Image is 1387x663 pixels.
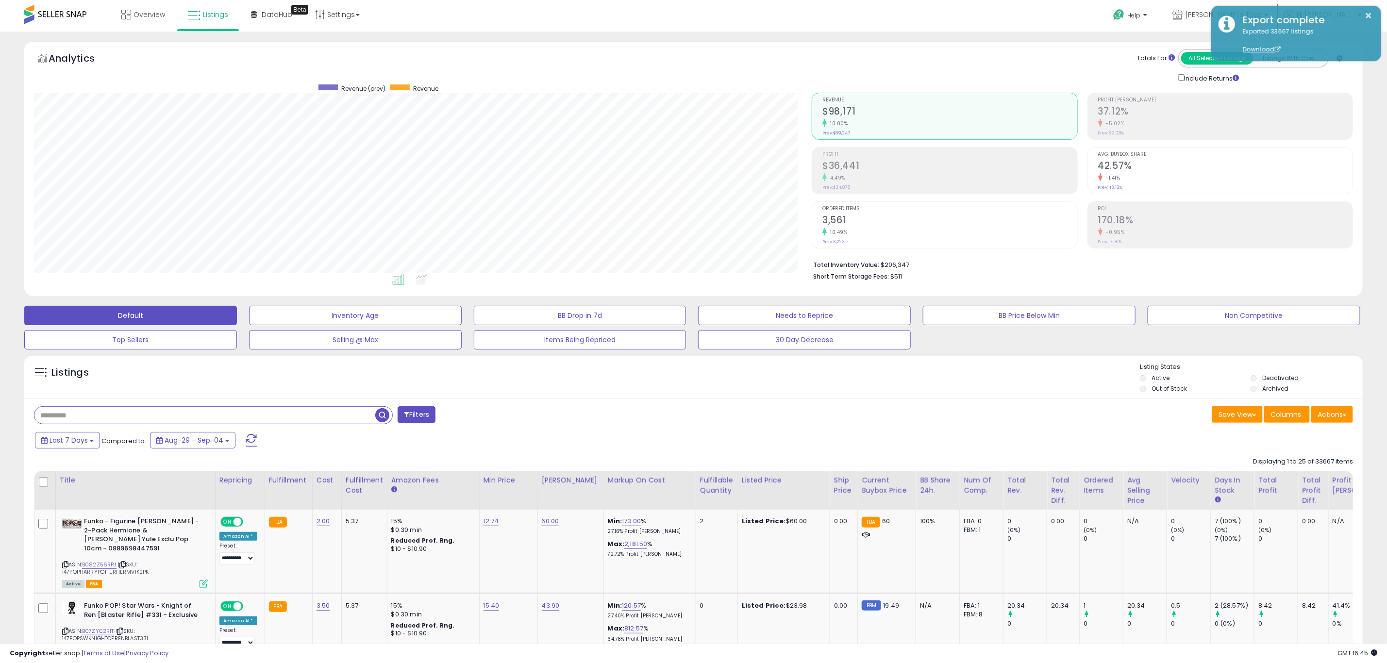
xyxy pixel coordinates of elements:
[862,600,881,611] small: FBM
[813,272,889,281] b: Short Term Storage Fees:
[1098,160,1353,173] h2: 42.57%
[86,580,102,588] span: FBA
[346,517,380,526] div: 5.37
[221,602,234,611] span: ON
[62,517,82,530] img: 41JgHdsdSML._SL40_.jpg
[608,517,688,535] div: %
[1137,54,1175,63] div: Totals For
[608,539,625,548] b: Max:
[822,152,1077,157] span: Profit
[262,10,292,19] span: DataHub
[1236,13,1374,27] div: Export complete
[1127,601,1167,610] div: 20.34
[1007,475,1043,496] div: Total Rev.
[1098,215,1353,228] h2: 170.18%
[291,5,308,15] div: Tooltip anchor
[1084,601,1123,610] div: 1
[742,517,822,526] div: $60.00
[242,602,257,611] span: OFF
[24,306,237,325] button: Default
[1215,619,1254,628] div: 0 (0%)
[1185,10,1262,19] span: [PERSON_NAME]'s Toys
[834,601,850,610] div: 0.00
[1270,410,1301,419] span: Columns
[542,475,600,485] div: [PERSON_NAME]
[1127,619,1167,628] div: 0
[1302,517,1321,526] div: 0.00
[1311,406,1353,423] button: Actions
[1333,517,1387,526] div: N/A
[1148,306,1360,325] button: Non Competitive
[1171,72,1251,83] div: Include Returns
[391,536,455,545] b: Reduced Prof. Rng.
[84,517,202,555] b: Funko - Figurine [PERSON_NAME] - 2-Pack Hermione & [PERSON_NAME] Yule Exclu Pop 10cm - 0889698447591
[1007,517,1047,526] div: 0
[624,539,647,549] a: 2,181.50
[884,601,900,610] span: 19.49
[1051,517,1072,526] div: 0.00
[742,601,786,610] b: Listed Price:
[1258,619,1298,628] div: 0
[49,51,114,67] h5: Analytics
[542,601,560,611] a: 43.90
[608,528,688,535] p: 27.16% Profit [PERSON_NAME]
[822,130,850,136] small: Prev: $89,247
[1113,9,1125,21] i: Get Help
[964,526,996,534] div: FBM: 1
[62,627,149,642] span: | SKU: 147POPSWKNIGHTOFRENBLAST331
[920,475,955,496] div: BB Share 24h.
[269,601,287,612] small: FBA
[1098,152,1353,157] span: Avg. Buybox Share
[698,306,911,325] button: Needs to Reprice
[1253,457,1353,466] div: Displaying 1 to 25 of 33667 items
[346,475,383,496] div: Fulfillment Cost
[317,516,330,526] a: 2.00
[1098,184,1122,190] small: Prev: 43.18%
[834,517,850,526] div: 0.00
[622,601,641,611] a: 120.57
[391,621,455,630] b: Reduced Prof. Rng.
[221,518,234,526] span: ON
[923,306,1136,325] button: BB Price Below Min
[1212,406,1263,423] button: Save View
[742,475,826,485] div: Listed Price
[60,475,211,485] div: Title
[317,601,330,611] a: 3.50
[1215,534,1254,543] div: 7 (100%)
[700,517,730,526] div: 2
[249,330,462,349] button: Selling @ Max
[269,517,287,528] small: FBA
[827,174,845,182] small: 4.49%
[1264,406,1310,423] button: Columns
[1258,526,1272,534] small: (0%)
[813,261,879,269] b: Total Inventory Value:
[827,229,847,236] small: 10.49%
[391,630,472,638] div: $10 - $10.90
[1258,517,1298,526] div: 0
[1152,374,1170,382] label: Active
[474,330,686,349] button: Items Being Repriced
[1215,475,1250,496] div: Days In Stock
[1084,517,1123,526] div: 0
[920,517,952,526] div: 100%
[35,432,100,448] button: Last 7 Days
[219,627,257,648] div: Preset:
[822,184,850,190] small: Prev: $34,875
[862,475,912,496] div: Current Buybox Price
[603,471,696,510] th: The percentage added to the cost of goods (COGS) that forms the calculator for Min & Max prices.
[542,516,559,526] a: 60.00
[813,258,1346,270] li: $206,347
[608,613,688,619] p: 27.40% Profit [PERSON_NAME]
[1098,106,1353,119] h2: 37.12%
[62,580,84,588] span: All listings currently available for purchase on Amazon
[742,516,786,526] b: Listed Price:
[1007,601,1047,610] div: 20.34
[1215,526,1228,534] small: (0%)
[1215,496,1220,504] small: Days In Stock.
[1084,475,1119,496] div: Ordered Items
[1171,517,1210,526] div: 0
[964,601,996,610] div: FBA: 1
[126,648,168,658] a: Privacy Policy
[1258,601,1298,610] div: 8.42
[84,601,202,622] b: Funko POP! Star Wars - Knight of Ren [Blaster Rifle] #331 - Exclusive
